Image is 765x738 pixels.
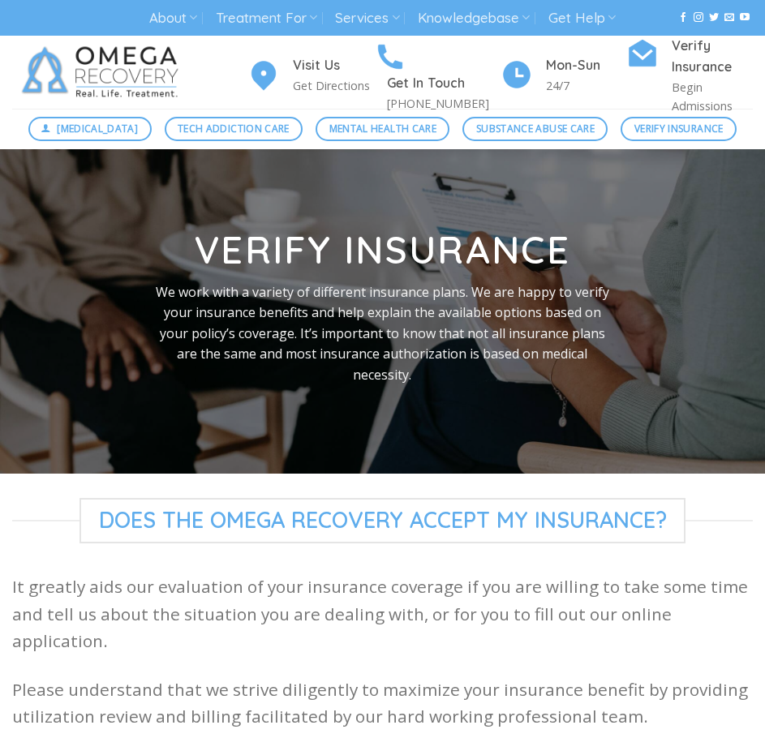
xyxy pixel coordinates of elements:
[329,121,436,136] span: Mental Health Care
[476,121,595,136] span: Substance Abuse Care
[387,94,501,113] p: [PHONE_NUMBER]
[672,78,753,115] p: Begin Admissions
[195,226,570,273] strong: Verify Insurance
[216,3,317,33] a: Treatment For
[634,121,724,136] span: Verify Insurance
[293,55,374,76] h4: Visit Us
[80,498,686,543] span: Does The Omega Recovery Accept My Insurance?
[546,55,627,76] h4: Mon-Sun
[418,3,530,33] a: Knowledgebase
[621,117,737,141] a: Verify Insurance
[678,12,688,24] a: Follow on Facebook
[153,282,612,386] p: We work with a variety of different insurance plans. We are happy to verify your insurance benefi...
[462,117,608,141] a: Substance Abuse Care
[12,676,753,731] p: Please understand that we strive diligently to maximize your insurance benefit by providing utili...
[374,38,501,113] a: Get In Touch [PHONE_NUMBER]
[149,3,197,33] a: About
[740,12,750,24] a: Follow on YouTube
[672,36,753,78] h4: Verify Insurance
[724,12,734,24] a: Send us an email
[335,3,399,33] a: Services
[709,12,719,24] a: Follow on Twitter
[293,76,374,95] p: Get Directions
[165,117,303,141] a: Tech Addiction Care
[247,55,374,95] a: Visit Us Get Directions
[12,573,753,654] p: It greatly aids our evaluation of your insurance coverage if you are willing to take some time an...
[694,12,703,24] a: Follow on Instagram
[387,73,501,94] h4: Get In Touch
[178,121,290,136] span: Tech Addiction Care
[57,121,138,136] span: [MEDICAL_DATA]
[28,117,152,141] a: [MEDICAL_DATA]
[316,117,449,141] a: Mental Health Care
[626,36,753,115] a: Verify Insurance Begin Admissions
[12,36,195,109] img: Omega Recovery
[548,3,616,33] a: Get Help
[546,76,627,95] p: 24/7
